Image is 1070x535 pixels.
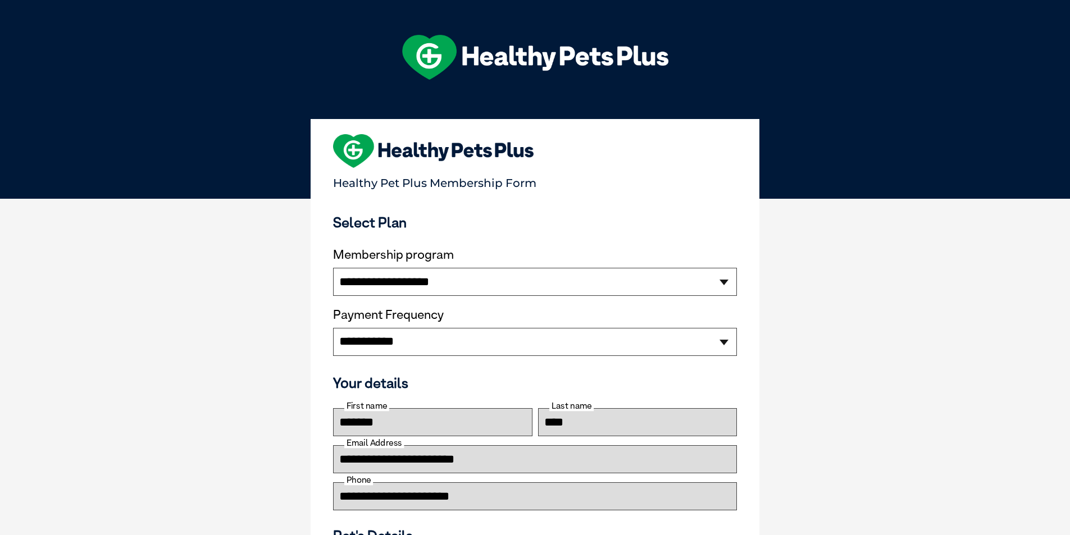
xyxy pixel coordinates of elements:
label: Payment Frequency [333,308,444,322]
p: Healthy Pet Plus Membership Form [333,171,737,190]
h3: Select Plan [333,214,737,231]
h3: Your details [333,374,737,391]
label: Membership program [333,248,737,262]
label: Email Address [344,438,404,448]
label: Phone [344,475,373,485]
label: Last name [549,401,594,411]
img: hpp-logo-landscape-green-white.png [402,35,668,80]
img: heart-shape-hpp-logo-large.png [333,134,534,168]
label: First name [344,401,389,411]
